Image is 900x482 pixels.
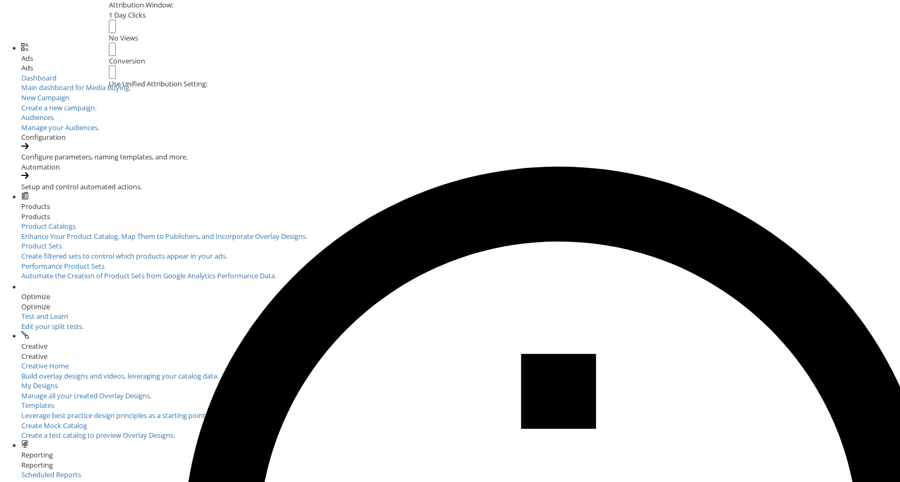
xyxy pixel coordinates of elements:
[21,182,900,192] div: Setup and control automated actions.
[21,73,900,93] a: DashboardMain dashboard for Media Buying.
[21,381,900,391] div: My Designs
[21,302,900,312] div: Optimize
[21,132,900,142] div: Configuration
[21,470,900,480] div: Scheduled Reports
[21,53,33,63] span: Ads
[21,231,900,242] div: Enhance Your Product Catalog, Map Them to Publishers, and Incorporate Overlay Designs.
[21,311,155,331] a: Test and LearnEdit your split tests.
[21,341,47,351] span: Creative
[21,450,53,460] span: Reporting
[21,381,900,400] a: My DesignsManage all your created Overlay Designs.
[21,400,900,411] div: Templates
[21,421,900,440] a: Create Mock CatalogCreate a test catalog to preview Overlay Designs.
[21,261,900,271] div: Performance Product Sets
[21,221,900,231] div: Product Catalogs
[21,292,50,301] span: Optimize
[21,152,900,162] div: Configure parameters, naming templates, and more.
[21,411,900,421] div: Leverage best practice design principles as a starting point for overlay designs.
[21,251,900,261] div: Create filtered sets to control which products appear in your ads.
[21,271,900,281] div: Automate the Creation of Product Sets from Google Analytics Performance Data.
[21,311,155,322] div: Test and Learn
[21,391,900,401] div: Manage all your created Overlay Designs.
[21,241,900,251] div: Product Sets
[21,113,900,132] a: AudiencesManage your Audiences.
[21,241,900,261] a: Product SetsCreate filtered sets to control which products appear in your ads.
[21,322,155,332] div: Edit your split tests.
[21,212,900,222] div: Products
[21,261,900,281] a: Performance Product SetsAutomate the Creation of Product Sets from Google Analytics Performance D...
[109,10,146,20] span: 1 Day Clicks
[21,430,900,440] div: Create a test catalog to preview Overlay Designs.
[21,93,900,103] div: New Campaign
[21,93,900,113] a: New CampaignCreate a new campaign.
[21,103,900,113] div: Create a new campaign.
[109,33,138,43] span: No Views
[21,460,900,470] div: Reporting
[21,123,900,133] div: Manage your Audiences.
[21,221,900,241] a: Product CatalogsEnhance Your Product Catalog, Map Them to Publishers, and Incorporate Overlay Des...
[109,79,208,89] label: Use Unified Attribution Setting:
[21,361,900,381] a: Creative HomeBuild overlay designs and videos, leveraging your catalog data.
[21,162,900,172] div: Automation
[21,73,900,83] div: Dashboard
[21,421,900,431] div: Create Mock Catalog
[21,400,900,420] a: TemplatesLeverage best practice design principles as a starting point for overlay designs.
[21,371,900,381] div: Build overlay designs and videos, leveraging your catalog data.
[21,351,900,361] div: Creative
[21,361,900,371] div: Creative Home
[21,202,50,211] span: Products
[21,83,900,93] div: Main dashboard for Media Buying.
[109,56,145,66] span: Conversion
[21,63,900,73] div: Ads
[21,113,900,123] div: Audiences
